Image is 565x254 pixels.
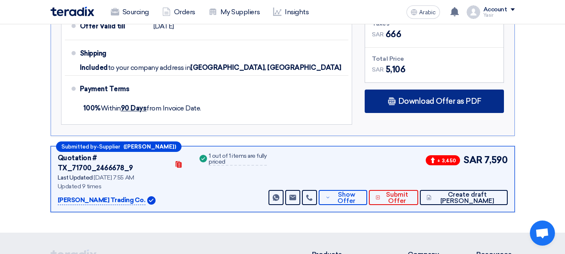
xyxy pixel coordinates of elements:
font: SAR [372,31,384,38]
font: + 3,450 [437,158,456,164]
a: Sourcing [104,3,156,21]
img: profile_test.png [467,5,480,19]
font: from Invoice Date. [146,104,201,112]
font: 5,106 [386,64,406,74]
font: Insights [285,8,309,16]
font: Create draft [PERSON_NAME] [440,191,494,205]
font: Offer Valid till [80,22,125,30]
font: [GEOGRAPHIC_DATA], [GEOGRAPHIC_DATA] [190,64,341,72]
button: Arabic [406,5,440,19]
font: Orders [174,8,195,16]
font: Included [80,64,108,72]
font: [DATE] 7:55 AM [94,174,134,181]
button: Submit Offer [369,190,419,205]
img: Verified Account [147,196,156,205]
font: Submitted by [61,144,97,150]
font: Download Offer as PDF [398,97,481,106]
img: Teradix logo [51,7,94,16]
font: Supplier [99,144,120,150]
button: Create draft [PERSON_NAME] [420,190,507,205]
font: Account [483,6,507,13]
font: Arabic [419,9,436,16]
font: Updated 9 times [58,183,102,190]
font: 1 out of 1 items are fully priced [209,152,267,165]
font: 90 Days [121,104,147,112]
a: My Suppliers [202,3,266,21]
font: [PERSON_NAME] Trading Co. [58,196,146,204]
font: Payment Terms [80,85,130,93]
a: Insights [266,3,315,21]
font: Yasir [483,13,493,18]
font: Quotation # TX_71700_2466678_9 [58,154,133,172]
font: - [97,144,99,150]
font: 666 [386,29,401,39]
font: [DATE] [153,22,174,30]
div: Open chat [530,221,555,246]
font: My Suppliers [220,8,260,16]
button: Show Offer [319,190,367,205]
font: Within [101,104,121,112]
font: ([PERSON_NAME]) [123,144,176,150]
font: 100% [83,104,101,112]
font: Submit Offer [386,191,408,205]
font: Sourcing [123,8,149,16]
font: Show Offer [337,191,355,205]
font: SAR [463,154,483,166]
font: 7,590 [484,154,508,166]
font: SAR [372,66,384,73]
font: Last Updated [58,174,93,181]
font: Shipping [80,49,106,57]
a: Orders [156,3,202,21]
font: to your company address in [108,64,191,72]
font: Total Price [372,55,404,62]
